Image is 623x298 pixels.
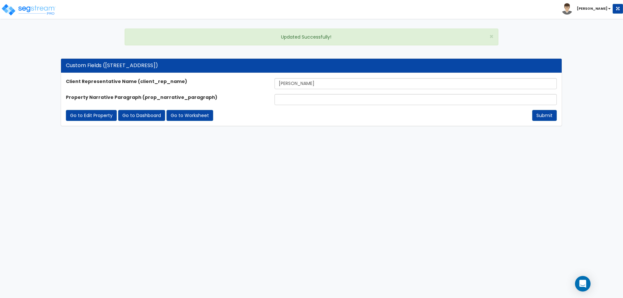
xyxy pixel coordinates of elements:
span: Updated Successfully! [281,34,331,40]
a: Go to Dashboard [118,110,165,121]
b: [PERSON_NAME] [577,6,607,11]
button: Submit [532,110,557,121]
button: Close [489,33,494,40]
img: avatar.png [561,3,573,15]
label: Property Narrative Paragraph (prop_narrative_paragraph) [61,94,270,101]
a: Go to Edit Property [66,110,117,121]
img: logo_pro_r.png [1,3,56,16]
div: Open Intercom Messenger [575,276,591,292]
label: Client Representative Name (client_rep_name) [61,78,270,85]
a: Go to Worksheet [166,110,213,121]
span: × [489,32,494,41]
div: Custom Fields ([STREET_ADDRESS]) [66,62,557,69]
